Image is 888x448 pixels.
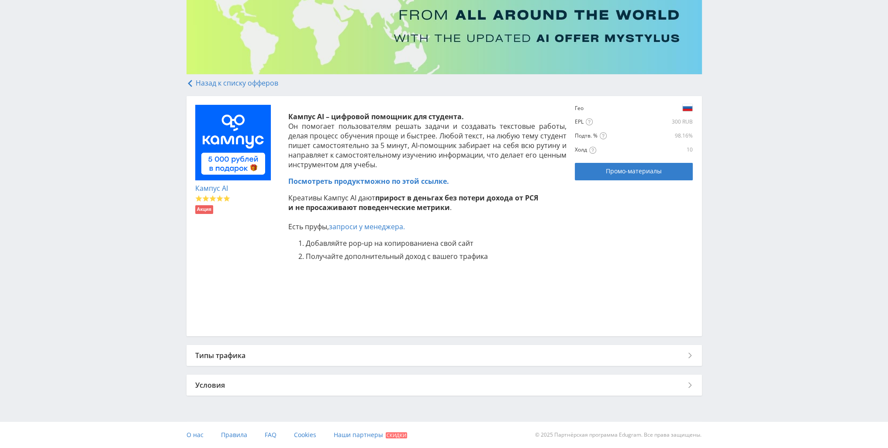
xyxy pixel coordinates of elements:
div: 10 [655,146,693,153]
span: Посмотреть продукт [288,176,364,186]
span: Получайте дополнительный доход с вашего трафика [306,252,488,261]
div: © 2025 Партнёрская программа Edugram. Все права защищены. [448,422,701,448]
span: Наши партнеры [334,431,383,439]
span: О нас [187,431,204,439]
a: Назад к списку офферов [187,78,278,88]
span: на свой сайт [430,238,473,248]
span: Добавляйте pop-up на копирование [306,238,430,248]
div: 98.16% [655,132,693,139]
a: Cookies [294,422,316,448]
span: FAQ [265,431,276,439]
a: FAQ [265,422,276,448]
p: Креативы Кампус AI дают . Есть пруфы, [288,193,567,231]
a: Промо-материалы [575,163,693,180]
span: Скидки [386,432,407,438]
a: Наши партнеры Скидки [334,422,407,448]
strong: прирост в деньгах без потери дохода от РСЯ и не просаживают поведенческие метрики [288,193,539,212]
span: Cookies [294,431,316,439]
a: Кампус AI [195,183,228,193]
p: Он помогает пользователям решать задачи и создавать текстовые работы, делая процесс обучения прощ... [288,112,567,169]
img: 61b0a20f679e4abdf8b58b6a20f298fd.png [195,105,271,181]
img: e19fcd9231212a64c934454d68839819.png [682,102,693,113]
a: Правила [221,422,247,448]
span: Промо-материалы [606,168,662,175]
strong: Кампус AI – цифровой помощник для студента. [288,112,464,121]
a: Посмотреть продуктможно по этой ссылке. [288,176,449,186]
div: Условия [187,375,702,396]
div: 300 RUB [605,118,693,125]
div: Подтв. % [575,132,653,140]
li: Акция [195,205,213,214]
div: Гео [575,105,603,112]
div: Холд [575,146,653,154]
a: запроси у менеджера. [329,222,405,231]
div: Типы трафика [187,345,702,366]
span: Правила [221,431,247,439]
div: EPL [575,118,603,126]
a: О нас [187,422,204,448]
